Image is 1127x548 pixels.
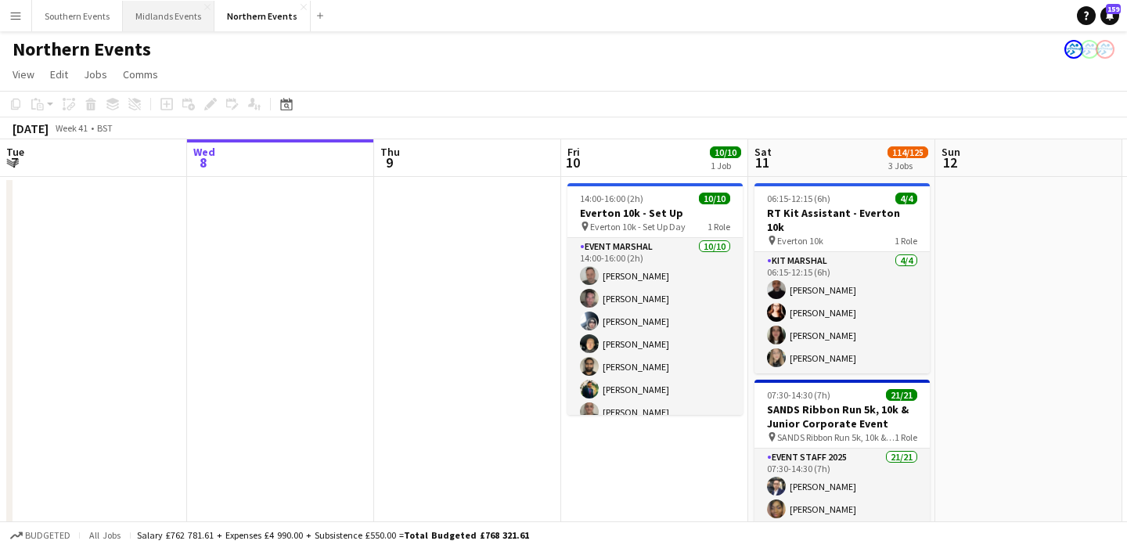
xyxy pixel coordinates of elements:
[191,153,215,171] span: 8
[13,67,34,81] span: View
[754,252,930,373] app-card-role: Kit Marshal4/406:15-12:15 (6h)[PERSON_NAME][PERSON_NAME][PERSON_NAME][PERSON_NAME]
[123,1,214,31] button: Midlands Events
[1064,40,1083,59] app-user-avatar: RunThrough Events
[86,529,124,541] span: All jobs
[50,67,68,81] span: Edit
[4,153,24,171] span: 7
[567,183,743,415] app-job-card: 14:00-16:00 (2h)10/10Everton 10k - Set Up Everton 10k - Set Up Day1 RoleEvent Marshal10/1014:00-1...
[6,64,41,85] a: View
[567,238,743,496] app-card-role: Event Marshal10/1014:00-16:00 (2h)[PERSON_NAME][PERSON_NAME][PERSON_NAME][PERSON_NAME][PERSON_NAM...
[711,160,740,171] div: 1 Job
[32,1,123,31] button: Southern Events
[767,193,830,204] span: 06:15-12:15 (6h)
[1106,4,1121,14] span: 159
[754,206,930,234] h3: RT Kit Assistant - Everton 10k
[404,529,529,541] span: Total Budgeted £768 321.61
[97,122,113,134] div: BST
[895,193,917,204] span: 4/4
[123,67,158,81] span: Comms
[84,67,107,81] span: Jobs
[77,64,113,85] a: Jobs
[193,145,215,159] span: Wed
[777,235,823,247] span: Everton 10k
[567,206,743,220] h3: Everton 10k - Set Up
[895,431,917,443] span: 1 Role
[708,221,730,233] span: 1 Role
[567,145,580,159] span: Fri
[117,64,164,85] a: Comms
[378,153,400,171] span: 9
[1100,6,1119,25] a: 159
[1096,40,1114,59] app-user-avatar: RunThrough Events
[580,193,643,204] span: 14:00-16:00 (2h)
[1080,40,1099,59] app-user-avatar: RunThrough Events
[710,146,741,158] span: 10/10
[8,527,73,544] button: Budgeted
[44,64,74,85] a: Edit
[939,153,960,171] span: 12
[888,146,928,158] span: 114/125
[942,145,960,159] span: Sun
[699,193,730,204] span: 10/10
[52,122,91,134] span: Week 41
[13,121,49,136] div: [DATE]
[380,145,400,159] span: Thu
[777,431,895,443] span: SANDS Ribbon Run 5k, 10k & Junior Corporate Event
[754,145,772,159] span: Sat
[13,38,151,61] h1: Northern Events
[886,389,917,401] span: 21/21
[214,1,311,31] button: Northern Events
[752,153,772,171] span: 11
[6,145,24,159] span: Tue
[590,221,686,233] span: Everton 10k - Set Up Day
[137,529,529,541] div: Salary £762 781.61 + Expenses £4 990.00 + Subsistence £550.00 =
[767,389,830,401] span: 07:30-14:30 (7h)
[754,183,930,373] app-job-card: 06:15-12:15 (6h)4/4RT Kit Assistant - Everton 10k Everton 10k1 RoleKit Marshal4/406:15-12:15 (6h)...
[888,160,927,171] div: 3 Jobs
[25,530,70,541] span: Budgeted
[895,235,917,247] span: 1 Role
[565,153,580,171] span: 10
[754,402,930,431] h3: SANDS Ribbon Run 5k, 10k & Junior Corporate Event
